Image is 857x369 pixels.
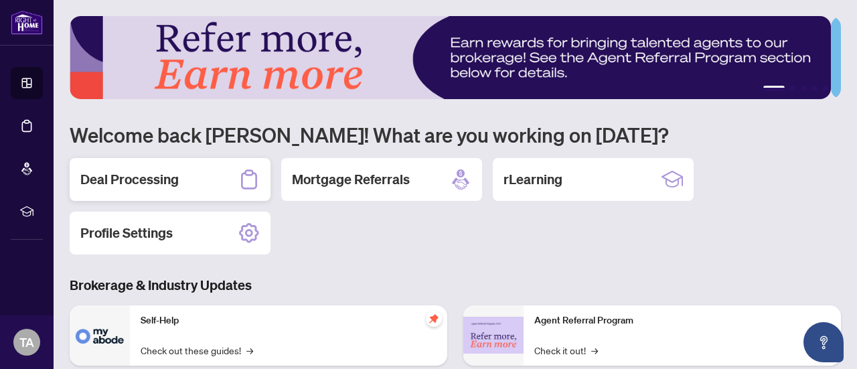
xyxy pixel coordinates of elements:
h3: Brokerage & Industry Updates [70,276,841,295]
button: 1 [763,86,785,91]
img: Agent Referral Program [463,317,524,354]
h2: Mortgage Referrals [292,170,410,189]
button: 3 [801,86,806,91]
p: Agent Referral Program [534,313,830,328]
img: Slide 0 [70,16,831,99]
h2: Deal Processing [80,170,179,189]
button: Open asap [803,322,844,362]
a: Check out these guides!→ [141,343,253,358]
button: 4 [811,86,817,91]
a: Check it out!→ [534,343,598,358]
span: → [246,343,253,358]
h2: rLearning [503,170,562,189]
button: 5 [822,86,828,91]
span: pushpin [426,311,442,327]
h2: Profile Settings [80,224,173,242]
img: Self-Help [70,305,130,366]
button: 2 [790,86,795,91]
p: Self-Help [141,313,437,328]
span: TA [19,333,34,352]
span: → [591,343,598,358]
img: logo [11,10,43,35]
h1: Welcome back [PERSON_NAME]! What are you working on [DATE]? [70,122,841,147]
